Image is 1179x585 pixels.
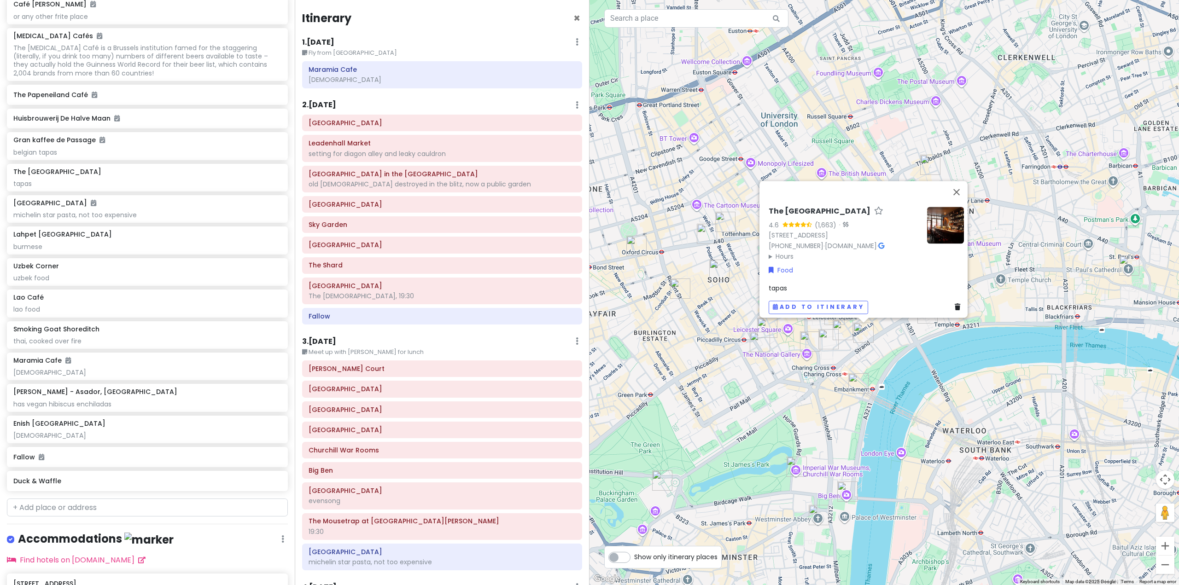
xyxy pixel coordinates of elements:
h6: Uzbek Corner [13,262,59,270]
h6: London Bridge [309,241,576,249]
span: Close itinerary [573,11,580,26]
div: burmese [13,243,281,251]
img: Picture of the place [927,207,964,243]
i: Added to itinerary [99,137,105,143]
img: marker [124,533,174,547]
i: Added to itinerary [91,200,96,206]
h6: Fallow [13,453,281,461]
button: Add to itinerary [769,301,868,314]
button: Map camera controls [1156,470,1174,489]
h6: Westminster Abbey [309,487,576,495]
h6: Churchill War Rooms [309,446,576,454]
small: Fly from [GEOGRAPHIC_DATA] [302,48,582,58]
div: Buckingham Palace [652,470,672,491]
h4: Itinerary [302,11,351,25]
span: tapas [769,284,787,293]
button: Close [573,13,580,24]
h6: [GEOGRAPHIC_DATA] [13,199,96,207]
div: · [836,221,848,230]
div: St. Paul's Cathedral [1119,255,1139,276]
a: [DOMAIN_NAME] [825,241,877,250]
a: Click to see this area on Google Maps [592,573,622,585]
h6: The [GEOGRAPHIC_DATA] [769,207,870,216]
h6: Smoking Goat Shoreditch [13,325,99,333]
div: Prince of Wales Theatre [757,318,777,338]
h6: Duck & Waffle [13,477,281,485]
div: evensong [309,497,576,505]
h6: Fallow [309,312,576,320]
h6: Big Ben [309,466,576,475]
img: Google [592,573,622,585]
h6: Tower of London [309,200,576,209]
div: 19:30 [309,527,576,536]
div: 4.6 [769,220,782,230]
a: Find hotels on [DOMAIN_NAME] [7,555,146,565]
h6: Prince of Wales Theatre [309,282,576,290]
h4: Accommodations [18,532,174,547]
button: Keyboard shortcuts [1020,579,1060,585]
h6: [MEDICAL_DATA] Cafés [13,32,102,40]
i: Added to itinerary [65,357,71,364]
h6: The Papeneiland Café [13,91,281,99]
h6: 2 . [DATE] [302,100,336,110]
h6: St Dunstan in the East Church Garden [309,170,576,178]
h6: 3 . [DATE] [302,337,336,347]
div: has vegan hibiscus enchiladas [13,400,281,408]
div: michelin star pasta, not too expensive [13,211,281,219]
h6: Leadenhall Market [309,139,576,147]
a: Food [769,265,793,275]
a: Report a map error [1139,579,1176,584]
div: Goodwin's Court [824,305,845,325]
button: Drag Pegman onto the map to open Street View [1156,504,1174,522]
h6: St. Paul's Cathedral [309,119,576,127]
button: Close [946,181,968,203]
small: Meet up with [PERSON_NAME] for lunch [302,348,582,357]
div: (1,663) [815,220,836,230]
i: Added to itinerary [92,92,97,98]
i: Added to itinerary [114,115,120,122]
h6: 1 . [DATE] [302,38,334,47]
div: National Portrait Gallery [800,331,820,352]
h6: Huisbrouwerij De Halve Maan [13,114,281,122]
a: [PHONE_NUMBER] [769,241,823,250]
div: Somerset House [917,303,938,324]
div: Enish Oxford Street [715,212,735,232]
div: tapas [13,180,281,188]
i: Google Maps [878,243,884,249]
span: Map data ©2025 Google [1065,579,1115,584]
div: Big Ben [837,481,858,502]
span: Show only itinerary places [634,552,718,562]
input: Search a place [604,9,788,28]
div: Westminster Abbey [809,505,829,525]
h6: Somerset House [309,405,576,414]
h6: Bancone Covent Garden [309,548,576,556]
i: Added to itinerary [97,33,102,39]
div: The Port House [853,323,874,343]
div: setting for diagon alley and leaky cauldron [309,150,576,158]
div: Flannels [697,224,717,244]
div: [DEMOGRAPHIC_DATA] [309,75,576,84]
h6: Enish [GEOGRAPHIC_DATA] [13,419,105,428]
h6: Buckingham Palace [309,426,576,434]
div: [DEMOGRAPHIC_DATA] [13,431,281,440]
a: [STREET_ADDRESS] [769,231,828,240]
h6: Maramia Cafe [13,356,71,365]
div: lao food [13,305,281,313]
h6: Covent Garden [309,385,576,393]
h6: Lao Café [13,293,44,301]
a: Star place [874,207,883,216]
h6: Sky Garden [309,220,576,229]
h6: Maramia Cafe [309,65,576,74]
div: [DEMOGRAPHIC_DATA] [13,368,281,376]
a: Terms (opens in new tab) [1121,579,1134,584]
div: Bancone Covent Garden [818,329,839,349]
div: The [MEDICAL_DATA] Café is a Brussels institution famed for the staggering (literally, if you dri... [13,44,281,77]
a: Delete place [955,302,964,312]
summary: Hours [769,251,920,261]
div: or any other frite place [13,12,281,21]
h6: Lahpet [GEOGRAPHIC_DATA] [13,230,112,238]
h6: Goodwin's Court [309,365,576,373]
button: Zoom out [1156,556,1174,574]
div: Soho [709,260,730,280]
button: Zoom in [1156,537,1174,555]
